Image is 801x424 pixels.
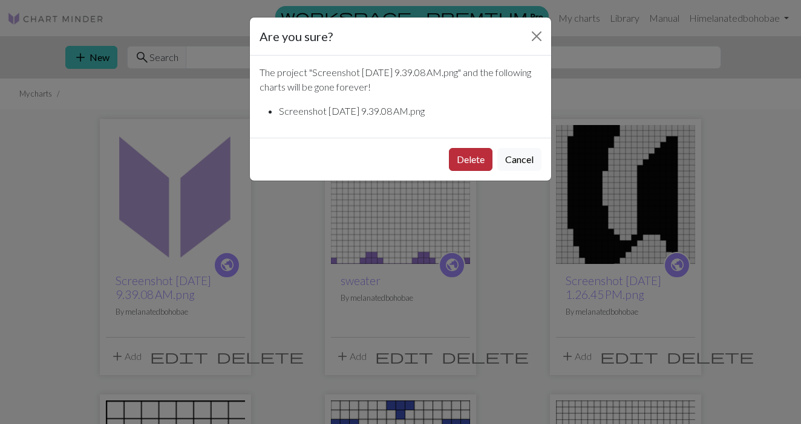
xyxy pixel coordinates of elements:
[279,104,541,118] li: Screenshot [DATE] 9.39.08 AM.png
[260,65,541,94] p: The project " Screenshot [DATE] 9.39.08 AM.png " and the following charts will be gone forever!
[497,148,541,171] button: Cancel
[449,148,492,171] button: Delete
[260,27,333,45] h5: Are you sure?
[527,27,546,46] button: Close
